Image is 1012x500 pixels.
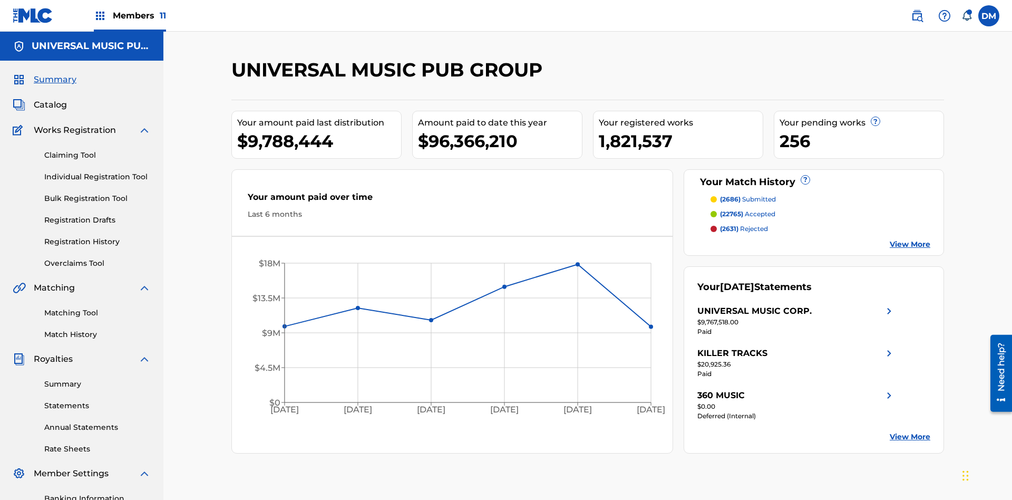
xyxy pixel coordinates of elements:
[138,282,151,294] img: expand
[160,11,166,21] span: 11
[890,431,930,443] a: View More
[270,405,299,415] tspan: [DATE]
[697,402,896,411] div: $0.00
[259,258,280,268] tspan: $18M
[883,305,896,318] img: right chevron icon
[34,282,75,294] span: Matching
[44,444,151,455] a: Rate Sheets
[780,117,943,129] div: Your pending works
[801,176,810,184] span: ?
[138,467,151,480] img: expand
[907,5,928,26] a: Public Search
[720,210,743,218] span: (22765)
[720,224,768,234] p: rejected
[711,209,931,219] a: (22765) accepted
[13,73,76,86] a: SummarySummary
[962,460,969,492] div: Drag
[599,129,763,153] div: 1,821,537
[13,467,25,480] img: Member Settings
[34,353,73,366] span: Royalties
[697,389,745,402] div: 360 MUSIC
[113,9,166,22] span: Members
[34,73,76,86] span: Summary
[13,8,53,23] img: MLC Logo
[44,171,151,182] a: Individual Registration Tool
[252,293,280,303] tspan: $13.5M
[34,467,109,480] span: Member Settings
[697,318,896,327] div: $9,767,518.00
[697,369,896,379] div: Paid
[248,191,657,209] div: Your amount paid over time
[780,129,943,153] div: 256
[871,117,880,126] span: ?
[44,400,151,411] a: Statements
[44,307,151,319] a: Matching Tool
[94,9,106,22] img: Top Rightsholders
[237,117,401,129] div: Your amount paid last distribution
[883,347,896,360] img: right chevron icon
[697,389,896,421] a: 360 MUSICright chevron icon$0.00Deferred (Internal)
[418,117,582,129] div: Amount paid to date this year
[34,124,116,137] span: Works Registration
[720,209,775,219] p: accepted
[697,280,812,294] div: Your Statements
[237,129,401,153] div: $9,788,444
[711,195,931,204] a: (2686) submitted
[637,405,666,415] tspan: [DATE]
[911,9,923,22] img: search
[720,195,741,203] span: (2686)
[697,175,931,189] div: Your Match History
[44,150,151,161] a: Claiming Tool
[13,73,25,86] img: Summary
[961,11,972,21] div: Notifications
[34,99,67,111] span: Catalog
[697,305,812,318] div: UNIVERSAL MUSIC CORP.
[13,99,67,111] a: CatalogCatalog
[248,209,657,220] div: Last 6 months
[697,305,896,336] a: UNIVERSAL MUSIC CORP.right chevron icon$9,767,518.00Paid
[599,117,763,129] div: Your registered works
[959,449,1012,500] iframe: Chat Widget
[44,258,151,269] a: Overclaims Tool
[344,405,372,415] tspan: [DATE]
[262,328,280,338] tspan: $9M
[697,347,767,360] div: KILLER TRACKS
[44,193,151,204] a: Bulk Registration Tool
[697,347,896,379] a: KILLER TRACKSright chevron icon$20,925.36Paid
[44,215,151,226] a: Registration Drafts
[44,329,151,340] a: Match History
[934,5,955,26] div: Help
[13,99,25,111] img: Catalog
[563,405,592,415] tspan: [DATE]
[697,327,896,336] div: Paid
[138,124,151,137] img: expand
[720,225,738,233] span: (2631)
[255,363,280,373] tspan: $4.5M
[883,389,896,402] img: right chevron icon
[13,282,26,294] img: Matching
[13,353,25,366] img: Royalties
[938,9,951,22] img: help
[890,239,930,250] a: View More
[490,405,519,415] tspan: [DATE]
[32,40,151,52] h5: UNIVERSAL MUSIC PUB GROUP
[417,405,445,415] tspan: [DATE]
[269,398,280,408] tspan: $0
[44,422,151,433] a: Annual Statements
[697,411,896,421] div: Deferred (Internal)
[697,360,896,369] div: $20,925.36
[231,58,548,82] h2: UNIVERSAL MUSIC PUB GROUP
[711,224,931,234] a: (2631) rejected
[982,331,1012,417] iframe: Resource Center
[138,353,151,366] img: expand
[13,40,25,53] img: Accounts
[720,281,754,293] span: [DATE]
[720,195,776,204] p: submitted
[418,129,582,153] div: $96,366,210
[44,379,151,390] a: Summary
[978,5,999,26] div: User Menu
[44,236,151,247] a: Registration History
